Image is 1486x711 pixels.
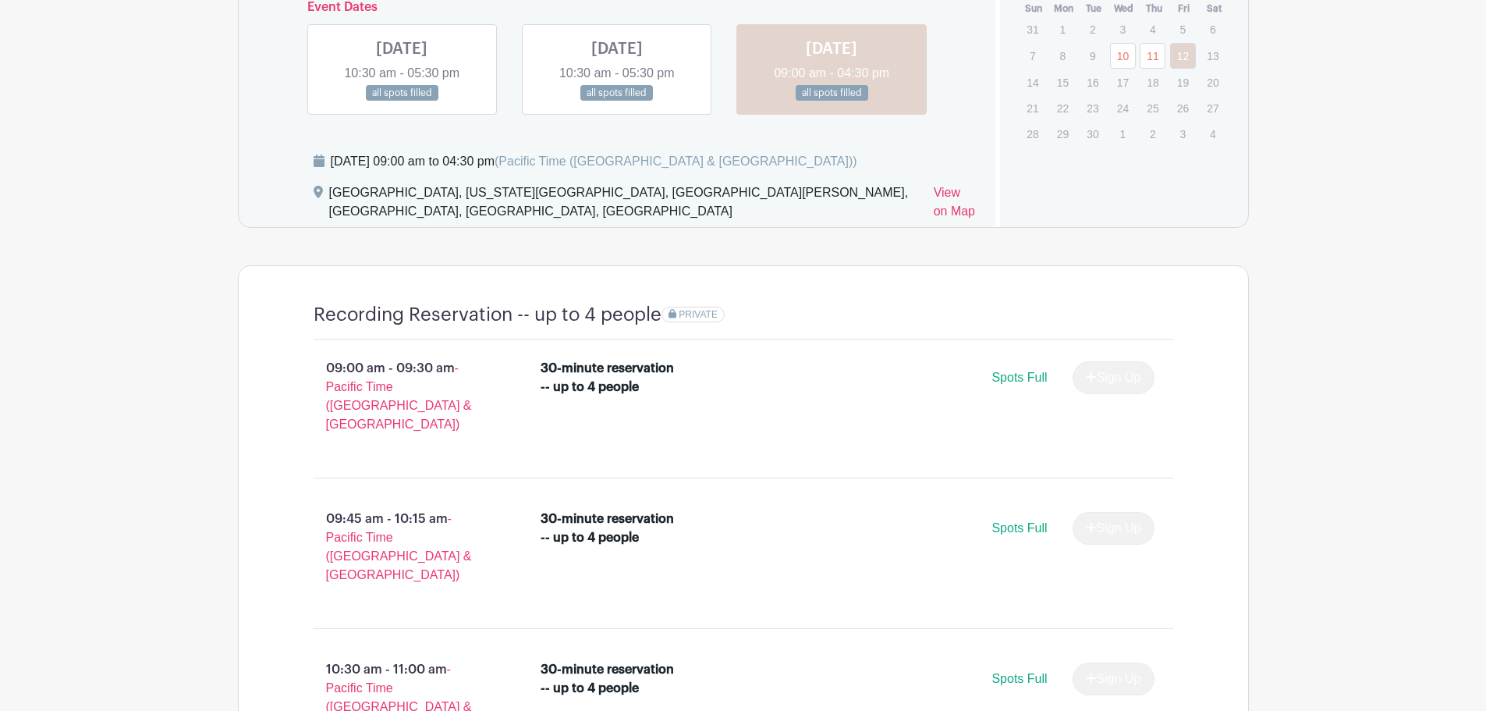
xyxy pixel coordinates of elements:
p: 4 [1200,122,1225,146]
th: Tue [1079,1,1109,16]
p: 15 [1050,70,1076,94]
p: 13 [1200,44,1225,68]
div: 30-minute reservation -- up to 4 people [541,510,676,547]
p: 18 [1140,70,1165,94]
p: 5 [1170,17,1196,41]
a: 10 [1110,43,1136,69]
p: 21 [1020,96,1045,120]
div: [DATE] 09:00 am to 04:30 pm [331,152,857,171]
p: 26 [1170,96,1196,120]
p: 3 [1170,122,1196,146]
span: PRIVATE [679,309,718,320]
p: 27 [1200,96,1225,120]
p: 29 [1050,122,1076,146]
p: 2 [1140,122,1165,146]
p: 19 [1170,70,1196,94]
a: 11 [1140,43,1165,69]
p: 31 [1020,17,1045,41]
p: 3 [1110,17,1136,41]
span: - Pacific Time ([GEOGRAPHIC_DATA] & [GEOGRAPHIC_DATA]) [326,512,472,581]
span: Spots Full [991,521,1047,535]
p: 2 [1080,17,1105,41]
th: Sat [1199,1,1229,16]
p: 1 [1050,17,1076,41]
p: 4 [1140,17,1165,41]
th: Sun [1019,1,1049,16]
p: 1 [1110,122,1136,146]
th: Fri [1169,1,1200,16]
p: 17 [1110,70,1136,94]
th: Mon [1049,1,1080,16]
p: 09:45 am - 10:15 am [289,503,516,591]
span: Spots Full [991,672,1047,685]
p: 28 [1020,122,1045,146]
div: 30-minute reservation -- up to 4 people [541,359,676,396]
span: (Pacific Time ([GEOGRAPHIC_DATA] & [GEOGRAPHIC_DATA])) [495,155,857,168]
div: 30-minute reservation -- up to 4 people [541,660,676,698]
p: 16 [1080,70,1105,94]
p: 09:00 am - 09:30 am [289,353,516,440]
p: 25 [1140,96,1165,120]
span: - Pacific Time ([GEOGRAPHIC_DATA] & [GEOGRAPHIC_DATA]) [326,361,472,431]
p: 14 [1020,70,1045,94]
p: 23 [1080,96,1105,120]
p: 7 [1020,44,1045,68]
p: 8 [1050,44,1076,68]
span: Spots Full [991,371,1047,384]
p: 30 [1080,122,1105,146]
p: 9 [1080,44,1105,68]
p: 24 [1110,96,1136,120]
a: 12 [1170,43,1196,69]
p: 6 [1200,17,1225,41]
p: 20 [1200,70,1225,94]
h4: Recording Reservation -- up to 4 people [314,304,661,326]
div: [GEOGRAPHIC_DATA], [US_STATE][GEOGRAPHIC_DATA], [GEOGRAPHIC_DATA][PERSON_NAME], [GEOGRAPHIC_DATA]... [329,183,921,227]
a: View on Map [934,183,977,227]
p: 22 [1050,96,1076,120]
th: Thu [1139,1,1169,16]
th: Wed [1109,1,1140,16]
